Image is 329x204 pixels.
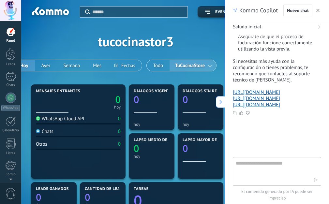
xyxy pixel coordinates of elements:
[1,83,20,87] div: Chats
[57,60,86,71] button: Semana
[85,191,90,204] text: 0
[134,122,170,127] div: hoy
[36,187,69,191] span: Leads ganados
[183,142,188,155] text: 0
[1,105,20,111] div: WhatsApp
[233,188,321,201] span: El contenido generado por IA puede ser impreciso
[233,89,280,95] a: [URL][DOMAIN_NAME]
[134,89,174,94] span: Diálogos vigentes
[85,191,121,204] a: 0
[118,116,121,122] div: 0
[1,128,20,133] div: Calendario
[134,138,185,142] span: Lapso medio de réplica
[35,60,57,71] button: Ayer
[147,60,170,71] button: Todo
[36,116,40,121] img: WhatsApp Cloud API
[78,93,121,106] a: 0
[85,187,143,191] span: Cantidad de leads activos
[36,191,72,204] a: 0
[239,7,278,14] span: Kommo Copilot
[287,8,309,13] span: Nuevo chat
[36,89,80,94] span: Mensajes entrantes
[36,129,40,133] img: Chats
[108,60,142,71] button: Fechas
[198,6,241,18] button: Eventos
[134,187,149,191] span: Tareas
[215,10,233,14] span: Eventos
[115,93,121,106] text: 0
[134,142,139,155] text: 0
[1,172,20,177] div: Correo
[14,60,35,71] button: Hoy
[1,151,20,155] div: Listas
[170,60,216,71] button: TuCocinaStore
[174,61,206,70] span: TuCocinaStore
[36,128,53,135] div: Chats
[1,62,20,66] div: Leads
[118,141,121,147] div: 0
[283,5,312,16] button: Nuevo chat
[183,138,234,142] span: Lapso mayor de réplica
[36,191,41,204] text: 0
[233,95,280,102] a: [URL][DOMAIN_NAME]
[36,116,84,122] div: WhatsApp Cloud API
[233,102,280,108] a: [URL][DOMAIN_NAME]
[36,141,47,147] div: Otros
[225,21,329,33] button: Saludo inicial
[118,128,121,135] div: 0
[86,60,108,71] button: Mes
[134,93,139,106] text: 0
[233,24,261,30] span: Saludo inicial
[1,39,20,43] div: Panel
[183,89,229,94] span: Diálogos sin réplica
[114,106,121,109] div: hoy
[183,122,218,127] div: hoy
[134,154,170,159] div: hoy
[238,27,313,52] p: : Asegúrate de que el proceso de facturación funcione correctamente utilizando la vista previa.
[183,93,188,106] text: 0
[233,58,313,83] p: Si necesitas más ayuda con la configuración o tienes problemas, te recomiendo que contactes al so...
